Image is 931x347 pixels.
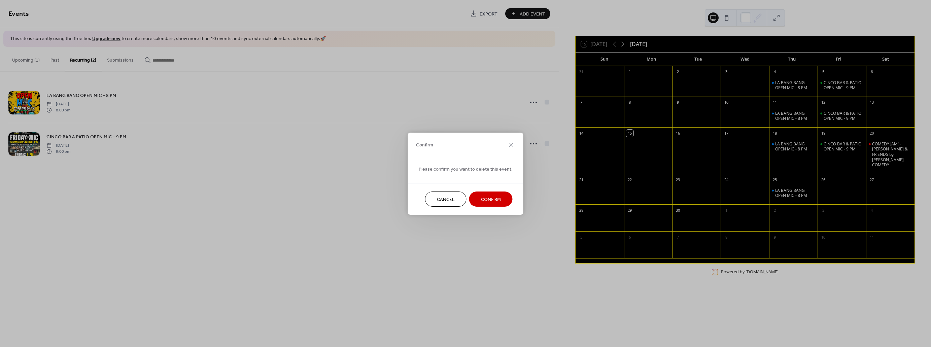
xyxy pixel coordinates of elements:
span: Confirm [416,142,433,149]
button: Cancel [425,192,467,207]
span: Cancel [437,196,455,203]
span: Please confirm you want to delete this event. [419,166,513,173]
button: Confirm [469,192,513,207]
span: Confirm [481,196,501,203]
